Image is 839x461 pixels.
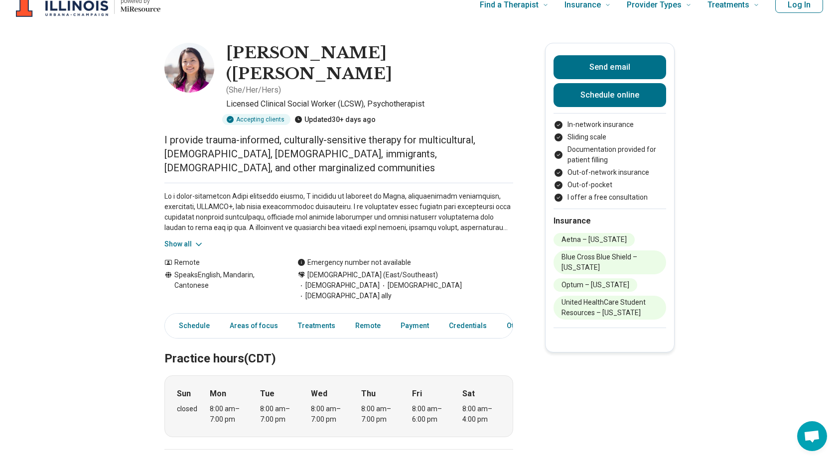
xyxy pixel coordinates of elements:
li: Optum – [US_STATE] [554,278,637,292]
p: I provide trauma-informed, culturally-sensitive therapy for multicultural, [DEMOGRAPHIC_DATA], [D... [164,133,513,175]
a: Payment [395,316,435,336]
div: When does the program meet? [164,375,513,437]
p: ( She/Her/Hers ) [226,84,281,96]
li: Sliding scale [554,132,666,142]
strong: Sat [462,388,475,400]
li: Aetna – [US_STATE] [554,233,635,246]
strong: Thu [361,388,376,400]
h2: Practice hours (CDT) [164,327,513,367]
div: Updated 30+ days ago [294,114,376,125]
strong: Fri [412,388,422,400]
li: Out-of-network insurance [554,167,666,178]
ul: Payment options [554,119,666,203]
a: Schedule online [554,83,666,107]
p: Lo i dolor-sitametcon Adipi elitseddo eiusmo, T incididu ut laboreet do Magna, aliquaenimadm veni... [164,191,513,233]
a: Credentials [443,316,493,336]
div: 8:00 am – 4:00 pm [462,404,501,425]
span: [DEMOGRAPHIC_DATA] (East/Southeast) [307,270,438,280]
img: Yi Long, Licensed Clinical Social Worker (LCSW) [164,43,214,93]
a: Areas of focus [224,316,284,336]
div: 8:00 am – 7:00 pm [361,404,400,425]
div: Accepting clients [222,114,290,125]
strong: Mon [210,388,226,400]
strong: Wed [311,388,327,400]
a: Treatments [292,316,341,336]
strong: Sun [177,388,191,400]
div: Remote [164,257,278,268]
div: 8:00 am – 7:00 pm [311,404,349,425]
div: 8:00 am – 6:00 pm [412,404,450,425]
div: 8:00 am – 7:00 pm [210,404,248,425]
div: Speaks English, Mandarin, Cantonese [164,270,278,301]
h2: Insurance [554,215,666,227]
button: Send email [554,55,666,79]
li: I offer a free consultation [554,192,666,203]
a: Schedule [167,316,216,336]
span: [DEMOGRAPHIC_DATA] ally [297,291,392,301]
span: [DEMOGRAPHIC_DATA] [380,280,462,291]
a: Remote [349,316,387,336]
span: [DEMOGRAPHIC_DATA] [297,280,380,291]
a: Open chat [797,421,827,451]
div: Emergency number not available [297,257,411,268]
div: 8:00 am – 7:00 pm [260,404,298,425]
strong: Tue [260,388,275,400]
div: closed [177,404,197,414]
li: Documentation provided for patient filling [554,144,666,165]
p: Licensed Clinical Social Worker (LCSW), Psychotherapist [226,98,513,110]
li: Blue Cross Blue Shield – [US_STATE] [554,250,666,274]
h1: [PERSON_NAME] ([PERSON_NAME] [226,43,513,84]
li: Out-of-pocket [554,180,666,190]
button: Show all [164,239,204,249]
li: United HealthCare Student Resources – [US_STATE] [554,296,666,320]
a: Other [501,316,537,336]
li: In-network insurance [554,119,666,130]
